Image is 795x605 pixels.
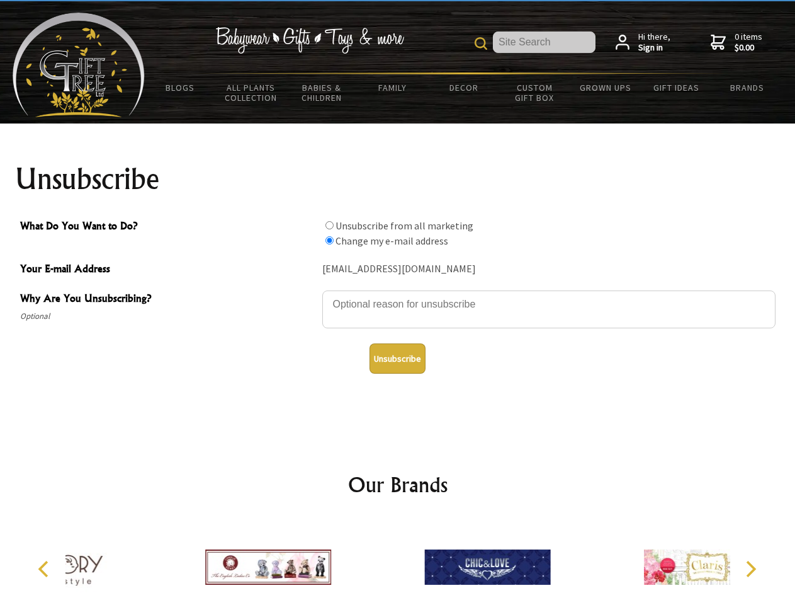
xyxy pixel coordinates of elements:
textarea: Why Are You Unsubscribing? [322,291,775,328]
label: Change my e-mail address [335,234,448,247]
input: What Do You Want to Do? [325,221,334,229]
button: Next [736,555,764,583]
span: 0 items [735,31,762,54]
img: Babywear - Gifts - Toys & more [215,27,404,54]
img: Babyware - Gifts - Toys and more... [13,13,145,117]
span: Why Are You Unsubscribing? [20,291,316,309]
div: [EMAIL_ADDRESS][DOMAIN_NAME] [322,260,775,279]
img: product search [475,37,487,50]
a: 0 items$0.00 [711,32,762,54]
h1: Unsubscribe [15,164,781,194]
a: Decor [428,74,499,101]
button: Previous [31,555,59,583]
a: Family [358,74,429,101]
span: Optional [20,309,316,324]
span: What Do You Want to Do? [20,218,316,236]
label: Unsubscribe from all marketing [335,219,473,232]
span: Hi there, [638,32,670,54]
a: All Plants Collection [216,74,287,111]
a: BLOGS [145,74,216,101]
strong: Sign in [638,42,670,54]
a: Hi there,Sign in [616,32,670,54]
input: What Do You Want to Do? [325,236,334,245]
a: Babies & Children [286,74,358,111]
input: Site Search [493,32,595,53]
a: Custom Gift Box [499,74,570,111]
button: Unsubscribe [369,343,426,374]
span: Your E-mail Address [20,261,316,279]
strong: $0.00 [735,42,762,54]
h2: Our Brands [25,470,770,500]
a: Brands [712,74,783,101]
a: Grown Ups [570,74,641,101]
a: Gift Ideas [641,74,712,101]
